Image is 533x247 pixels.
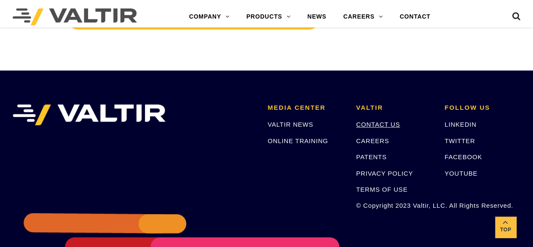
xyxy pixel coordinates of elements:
a: TERMS OF USE [356,186,407,193]
a: PRIVACY POLICY [356,170,413,177]
a: VALTIR NEWS [268,121,313,128]
a: CONTACT US [356,121,400,128]
h2: MEDIA CENTER [268,104,343,111]
a: COMPANY [181,8,238,25]
a: PATENTS [356,153,387,160]
p: © Copyright 2023 Valtir, LLC. All Rights Reserved. [356,201,432,210]
a: NEWS [299,8,335,25]
span: Top [495,225,516,235]
a: LINKEDIN [445,121,477,128]
a: YOUTUBE [445,170,477,177]
img: Valtir [13,8,137,25]
a: PRODUCTS [238,8,299,25]
a: CAREERS [335,8,391,25]
h2: VALTIR [356,104,432,111]
a: CONTACT [391,8,439,25]
a: TWITTER [445,137,475,144]
a: CAREERS [356,137,389,144]
a: ONLINE TRAINING [268,137,328,144]
a: FACEBOOK [445,153,482,160]
img: VALTIR [13,104,166,125]
h2: FOLLOW US [445,104,520,111]
a: Top [495,217,516,238]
